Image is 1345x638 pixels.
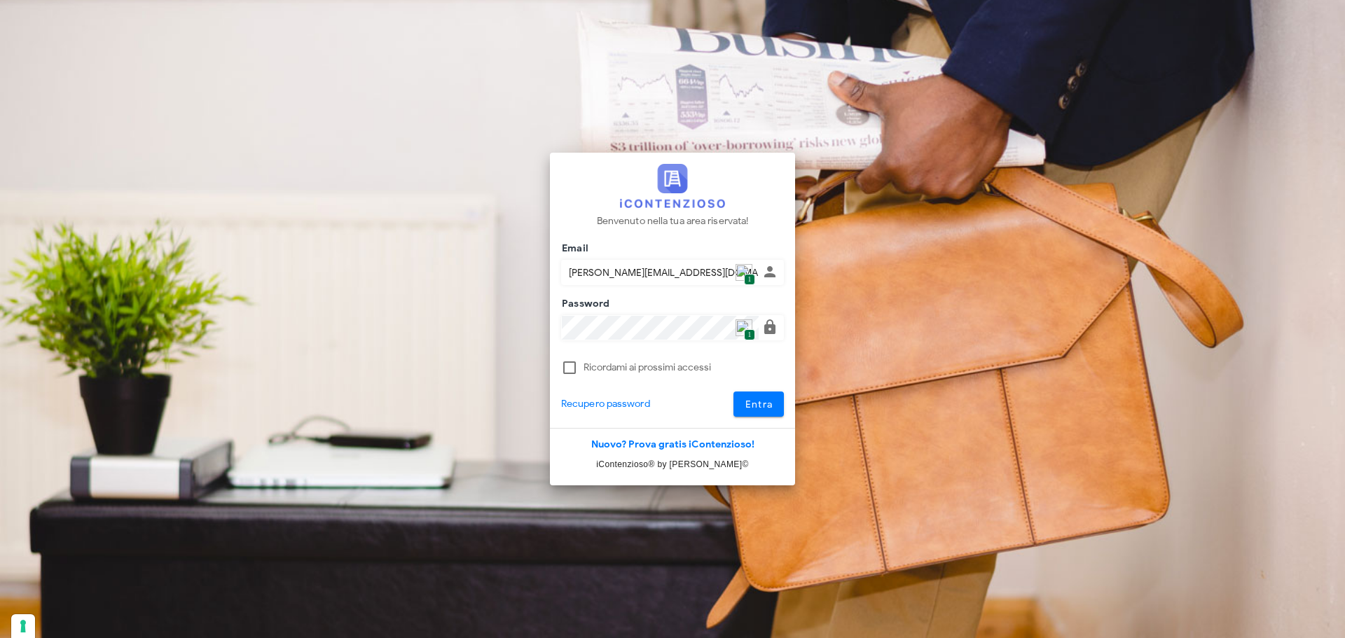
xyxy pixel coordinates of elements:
button: Le tue preferenze relative al consenso per le tecnologie di tracciamento [11,614,35,638]
span: 1 [744,274,754,286]
img: npw-badge-icon.svg [736,264,752,281]
label: Ricordami ai prossimi accessi [584,361,784,375]
label: Password [558,297,610,311]
input: Inserisci il tuo indirizzo email [562,261,759,284]
p: Benvenuto nella tua area riservata! [597,214,749,229]
p: iContenzioso® by [PERSON_NAME]© [550,457,795,471]
a: Nuovo? Prova gratis iContenzioso! [591,438,754,450]
span: Entra [745,398,773,410]
button: Entra [733,391,785,417]
span: 1 [744,329,754,341]
label: Email [558,242,588,256]
img: npw-badge-icon.svg [736,319,752,336]
a: Recupero password [561,396,650,412]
